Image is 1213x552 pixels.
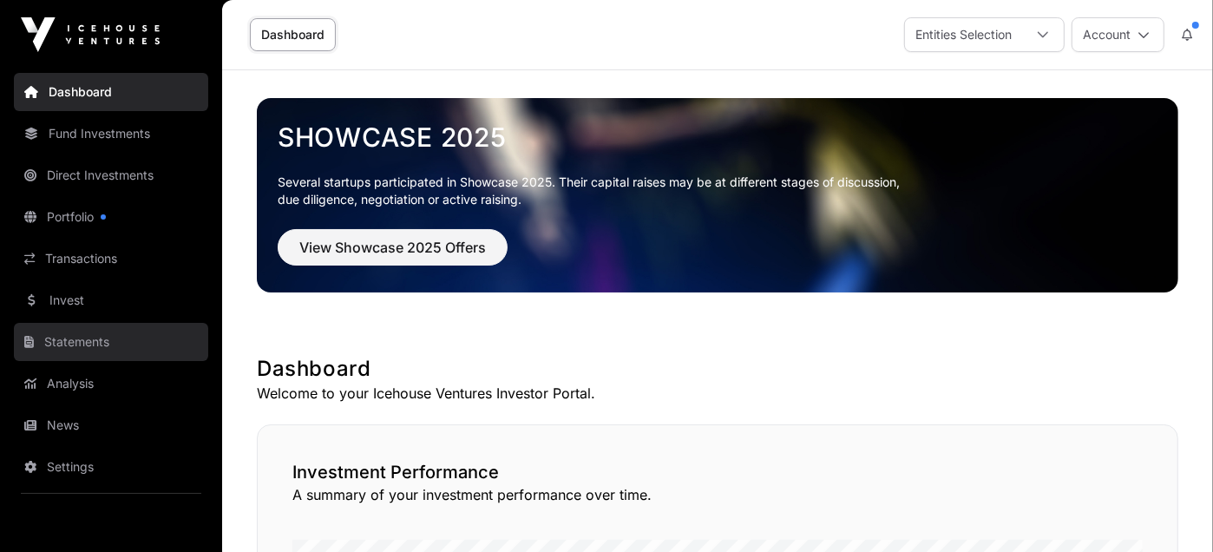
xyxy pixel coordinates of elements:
a: View Showcase 2025 Offers [278,246,508,264]
p: A summary of your investment performance over time. [292,484,1143,505]
a: Dashboard [14,73,208,111]
h2: Investment Performance [292,460,1143,484]
a: Invest [14,281,208,319]
a: Portfolio [14,198,208,236]
img: Showcase 2025 [257,98,1178,292]
a: Settings [14,448,208,486]
div: Entities Selection [905,18,1022,51]
a: Showcase 2025 [278,122,1157,153]
iframe: Chat Widget [1126,469,1213,552]
h1: Dashboard [257,355,1178,383]
p: Several startups participated in Showcase 2025. Their capital raises may be at different stages o... [278,174,1157,208]
p: Welcome to your Icehouse Ventures Investor Portal. [257,383,1178,404]
button: View Showcase 2025 Offers [278,229,508,266]
img: Icehouse Ventures Logo [21,17,160,52]
a: Analysis [14,365,208,403]
a: News [14,406,208,444]
a: Direct Investments [14,156,208,194]
a: Transactions [14,240,208,278]
span: View Showcase 2025 Offers [299,237,486,258]
a: Fund Investments [14,115,208,153]
a: Dashboard [250,18,336,51]
a: Statements [14,323,208,361]
button: Account [1072,17,1164,52]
